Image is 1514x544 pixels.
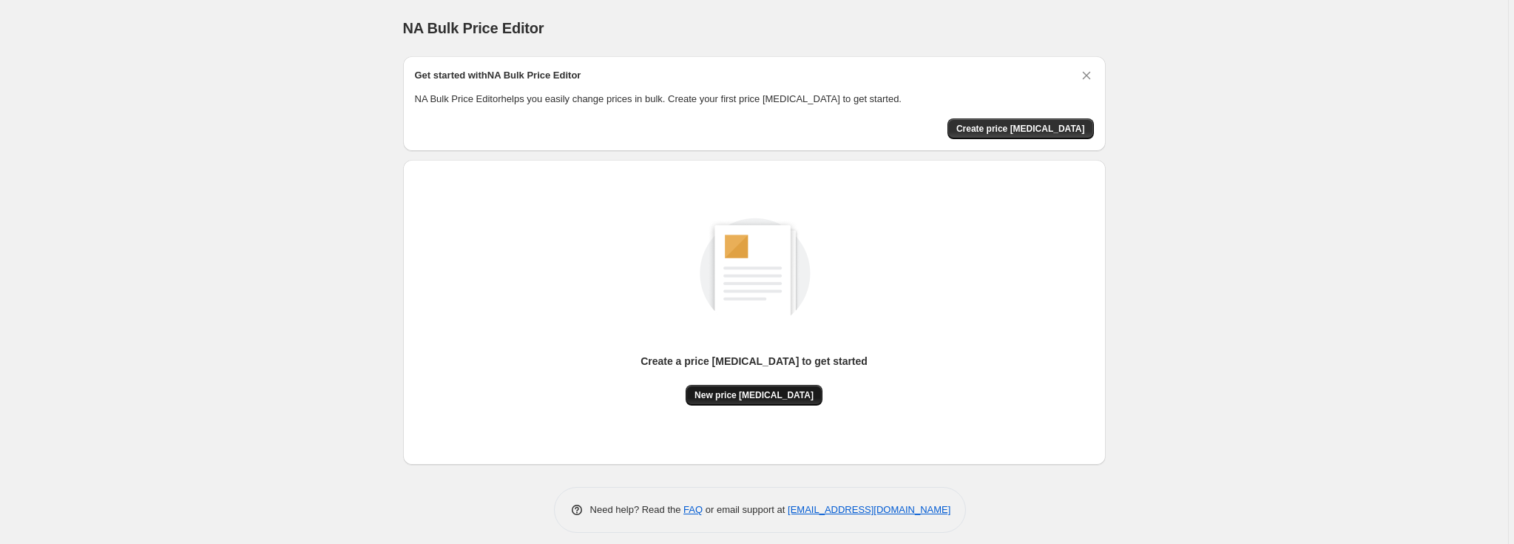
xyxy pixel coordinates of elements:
span: or email support at [703,504,788,515]
span: New price [MEDICAL_DATA] [695,389,814,401]
span: Need help? Read the [590,504,684,515]
button: New price [MEDICAL_DATA] [686,385,822,406]
span: NA Bulk Price Editor [403,20,544,36]
a: [EMAIL_ADDRESS][DOMAIN_NAME] [788,504,950,515]
span: Create price [MEDICAL_DATA] [956,123,1085,135]
h2: Get started with NA Bulk Price Editor [415,68,581,83]
a: FAQ [683,504,703,515]
p: Create a price [MEDICAL_DATA] to get started [641,354,868,369]
button: Dismiss card [1079,68,1094,83]
p: NA Bulk Price Editor helps you easily change prices in bulk. Create your first price [MEDICAL_DAT... [415,92,1094,107]
button: Create price change job [947,118,1094,139]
